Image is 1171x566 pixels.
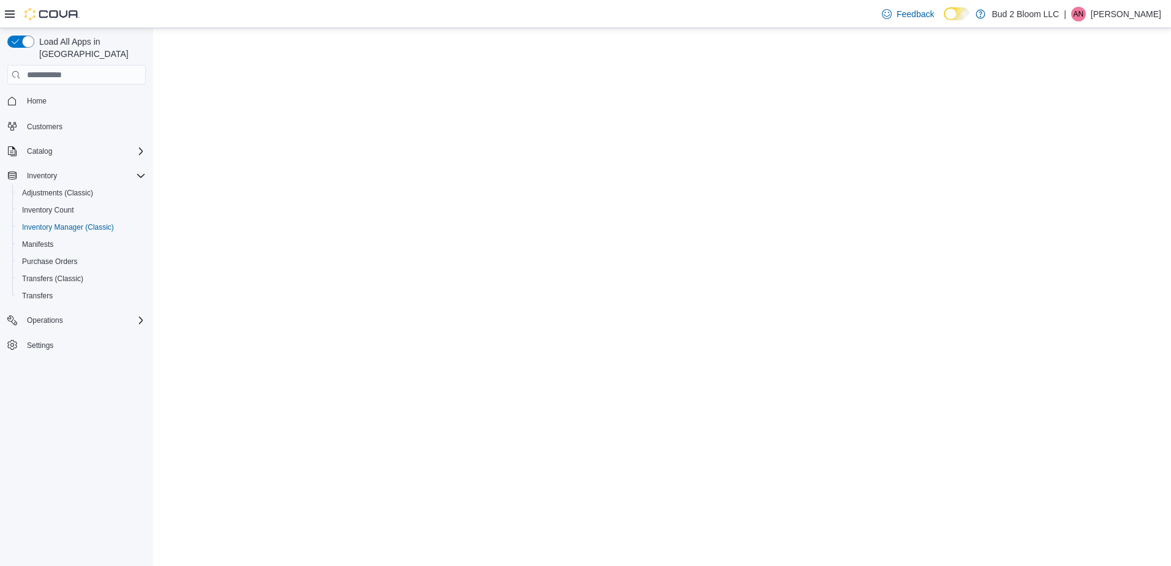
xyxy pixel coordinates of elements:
[22,291,53,301] span: Transfers
[17,203,79,217] a: Inventory Count
[7,87,146,386] nav: Complex example
[22,144,57,159] button: Catalog
[22,240,53,249] span: Manifests
[22,313,68,328] button: Operations
[12,236,151,253] button: Manifests
[1074,7,1084,21] span: AN
[24,8,80,20] img: Cova
[12,184,151,202] button: Adjustments (Classic)
[12,287,151,304] button: Transfers
[22,313,146,328] span: Operations
[22,257,78,266] span: Purchase Orders
[12,219,151,236] button: Inventory Manager (Classic)
[22,93,146,108] span: Home
[22,144,146,159] span: Catalog
[27,171,57,181] span: Inventory
[17,289,58,303] a: Transfers
[1071,7,1086,21] div: Angel Nieves
[17,289,146,303] span: Transfers
[22,205,74,215] span: Inventory Count
[2,312,151,329] button: Operations
[34,36,146,60] span: Load All Apps in [GEOGRAPHIC_DATA]
[22,168,146,183] span: Inventory
[12,202,151,219] button: Inventory Count
[22,338,58,353] a: Settings
[1091,7,1161,21] p: [PERSON_NAME]
[22,94,51,108] a: Home
[992,7,1059,21] p: Bud 2 Bloom LLC
[17,237,146,252] span: Manifests
[22,338,146,353] span: Settings
[17,254,83,269] a: Purchase Orders
[22,274,83,284] span: Transfers (Classic)
[944,20,944,21] span: Dark Mode
[2,92,151,110] button: Home
[17,237,58,252] a: Manifests
[17,271,146,286] span: Transfers (Classic)
[22,118,146,134] span: Customers
[17,254,146,269] span: Purchase Orders
[12,270,151,287] button: Transfers (Classic)
[1064,7,1066,21] p: |
[22,119,67,134] a: Customers
[2,336,151,354] button: Settings
[17,186,98,200] a: Adjustments (Classic)
[27,341,53,350] span: Settings
[27,146,52,156] span: Catalog
[22,168,62,183] button: Inventory
[22,188,93,198] span: Adjustments (Classic)
[944,7,970,20] input: Dark Mode
[2,117,151,135] button: Customers
[17,186,146,200] span: Adjustments (Classic)
[22,222,114,232] span: Inventory Manager (Classic)
[27,96,47,106] span: Home
[2,167,151,184] button: Inventory
[17,220,119,235] a: Inventory Manager (Classic)
[17,271,88,286] a: Transfers (Classic)
[2,143,151,160] button: Catalog
[877,2,939,26] a: Feedback
[12,253,151,270] button: Purchase Orders
[27,315,63,325] span: Operations
[17,203,146,217] span: Inventory Count
[17,220,146,235] span: Inventory Manager (Classic)
[897,8,934,20] span: Feedback
[27,122,62,132] span: Customers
